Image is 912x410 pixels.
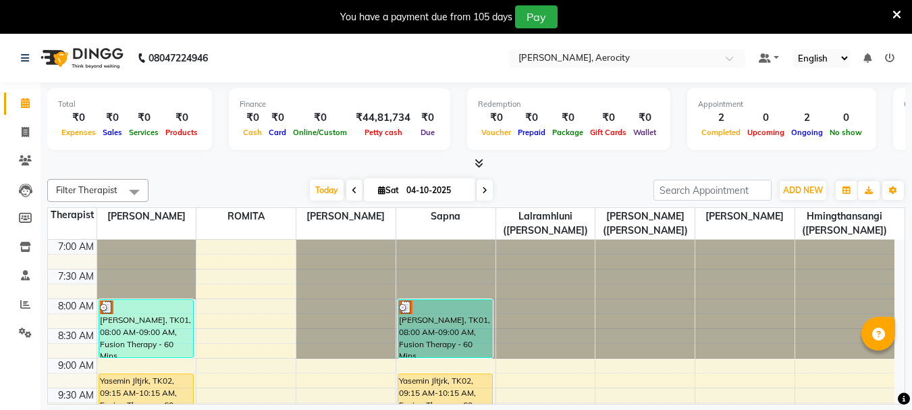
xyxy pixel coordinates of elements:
[416,110,439,126] div: ₹0
[290,110,350,126] div: ₹0
[162,110,201,126] div: ₹0
[265,128,290,137] span: Card
[780,181,826,200] button: ADD NEW
[58,99,201,110] div: Total
[630,110,660,126] div: ₹0
[783,185,823,195] span: ADD NEW
[855,356,898,396] iframe: chat widget
[826,110,865,126] div: 0
[795,208,894,239] span: Hmingthansangi ([PERSON_NAME])
[350,110,416,126] div: ₹44,81,734
[99,128,126,137] span: Sales
[196,208,296,225] span: ROMITA
[55,240,97,254] div: 7:00 AM
[240,99,439,110] div: Finance
[361,128,406,137] span: Petty cash
[826,128,865,137] span: No show
[698,128,744,137] span: Completed
[398,300,492,357] div: [PERSON_NAME], TK01, 08:00 AM-09:00 AM, Fusion Therapy - 60 Mins
[514,128,549,137] span: Prepaid
[55,270,97,284] div: 7:30 AM
[99,300,193,357] div: [PERSON_NAME], TK01, 08:00 AM-09:00 AM, Fusion Therapy - 60 Mins
[48,208,97,222] div: Therapist
[744,128,788,137] span: Upcoming
[698,110,744,126] div: 2
[515,5,558,28] button: Pay
[55,299,97,313] div: 8:00 AM
[58,128,99,137] span: Expenses
[653,180,772,201] input: Search Appointment
[417,128,438,137] span: Due
[34,39,127,77] img: logo
[58,110,99,126] div: ₹0
[240,128,265,137] span: Cash
[55,359,97,373] div: 9:00 AM
[478,110,514,126] div: ₹0
[55,388,97,403] div: 9:30 AM
[402,180,470,201] input: 2025-10-04
[99,110,126,126] div: ₹0
[290,128,350,137] span: Online/Custom
[55,329,97,343] div: 8:30 AM
[265,110,290,126] div: ₹0
[310,180,344,201] span: Today
[695,208,795,225] span: [PERSON_NAME]
[340,10,512,24] div: You have a payment due from 105 days
[698,99,865,110] div: Appointment
[514,110,549,126] div: ₹0
[149,39,208,77] b: 08047224946
[126,110,162,126] div: ₹0
[549,110,587,126] div: ₹0
[396,208,495,225] span: Sapna
[496,208,595,239] span: Lalramhluni ([PERSON_NAME])
[97,208,196,225] span: [PERSON_NAME]
[478,99,660,110] div: Redemption
[587,128,630,137] span: Gift Cards
[587,110,630,126] div: ₹0
[296,208,396,225] span: [PERSON_NAME]
[788,110,826,126] div: 2
[744,110,788,126] div: 0
[478,128,514,137] span: Voucher
[630,128,660,137] span: Wallet
[595,208,695,239] span: [PERSON_NAME] ([PERSON_NAME])
[162,128,201,137] span: Products
[240,110,265,126] div: ₹0
[126,128,162,137] span: Services
[788,128,826,137] span: Ongoing
[56,184,117,195] span: Filter Therapist
[549,128,587,137] span: Package
[375,185,402,195] span: Sat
